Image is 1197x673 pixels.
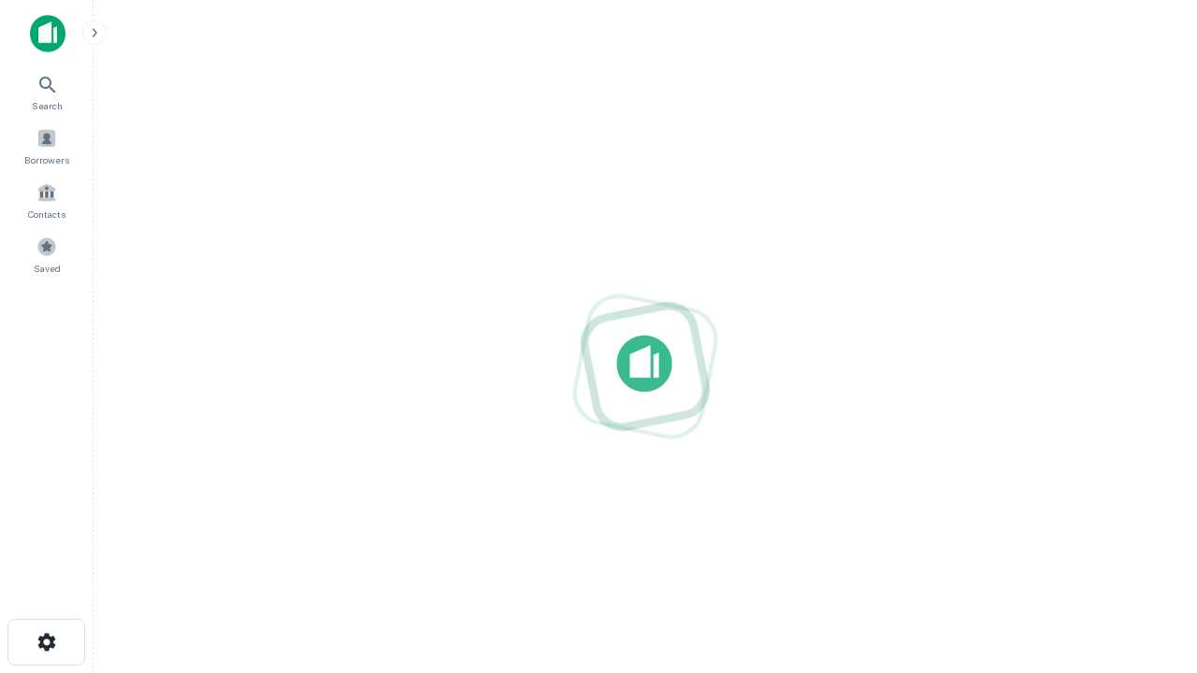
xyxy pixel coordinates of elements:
span: Search [32,98,63,113]
span: Contacts [28,207,65,222]
a: Saved [6,229,88,279]
a: Search [6,66,88,117]
a: Contacts [6,175,88,225]
a: Borrowers [6,121,88,171]
span: Saved [34,261,61,276]
span: Borrowers [24,152,69,167]
iframe: Chat Widget [1103,523,1197,613]
img: capitalize-icon.png [30,15,65,52]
